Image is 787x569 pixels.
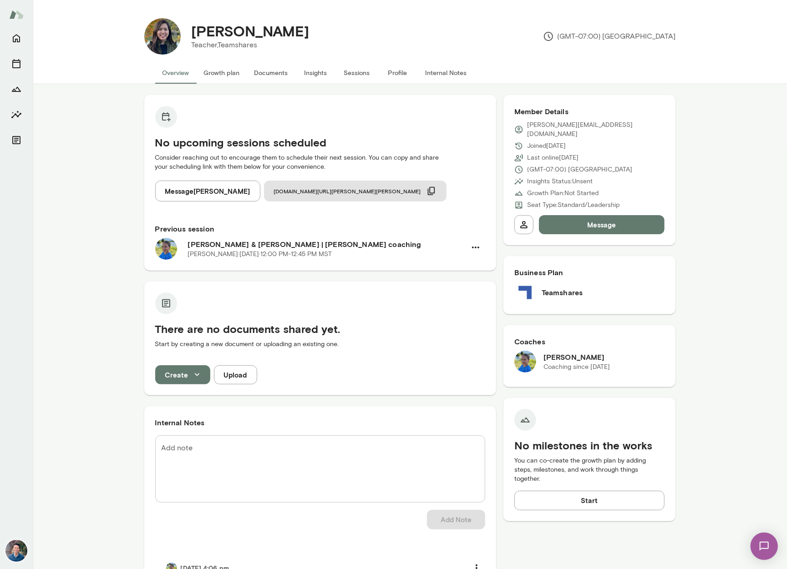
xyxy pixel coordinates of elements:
[527,201,619,210] p: Seat Type: Standard/Leadership
[527,189,599,198] p: Growth Plan: Not Started
[543,363,610,372] p: Coaching since [DATE]
[542,287,583,298] h6: Teamshares
[192,22,310,40] h4: [PERSON_NAME]
[377,62,418,84] button: Profile
[527,177,593,186] p: Insights Status: Unsent
[155,340,485,349] p: Start by creating a new document or uploading an existing one.
[418,62,474,84] button: Internal Notes
[514,491,665,510] button: Start
[192,40,310,50] p: Teacher, Teamshares
[247,62,295,84] button: Documents
[7,55,25,73] button: Sessions
[144,18,181,55] img: Kimberly Yao
[188,250,332,259] p: [PERSON_NAME] · [DATE] · 12:00 PM-12:45 PM MST
[514,456,665,483] p: You can co-create the growth plan by adding steps, milestones, and work through things together.
[155,223,485,234] h6: Previous session
[527,121,665,139] p: [PERSON_NAME][EMAIL_ADDRESS][DOMAIN_NAME]
[214,365,257,384] button: Upload
[514,351,536,373] img: Lauren Gambee
[7,131,25,149] button: Documents
[155,153,485,171] p: Consider reaching out to encourage them to schedule their next session. You can copy and share yo...
[527,165,632,174] p: (GMT-07:00) [GEOGRAPHIC_DATA]
[9,6,24,23] img: Mento
[543,31,676,42] p: (GMT-07:00) [GEOGRAPHIC_DATA]
[539,215,665,234] button: Message
[197,62,247,84] button: Growth plan
[336,62,377,84] button: Sessions
[155,365,210,384] button: Create
[514,267,665,278] h6: Business Plan
[514,106,665,117] h6: Member Details
[543,352,610,363] h6: [PERSON_NAME]
[514,438,665,453] h5: No milestones in the works
[7,80,25,98] button: Growth Plan
[7,29,25,47] button: Home
[264,181,447,201] button: [DOMAIN_NAME][URL][PERSON_NAME][PERSON_NAME]
[514,336,665,347] h6: Coaches
[295,62,336,84] button: Insights
[155,322,485,336] h5: There are no documents shared yet.
[155,181,260,201] button: Message[PERSON_NAME]
[155,135,485,150] h5: No upcoming sessions scheduled
[527,153,579,162] p: Last online [DATE]
[7,106,25,124] button: Insights
[155,417,485,428] h6: Internal Notes
[527,141,566,151] p: Joined [DATE]
[155,62,197,84] button: Overview
[274,187,421,195] span: [DOMAIN_NAME][URL][PERSON_NAME][PERSON_NAME]
[5,540,27,562] img: Alex Yu
[188,239,466,250] h6: [PERSON_NAME] & [PERSON_NAME] | [PERSON_NAME] coaching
